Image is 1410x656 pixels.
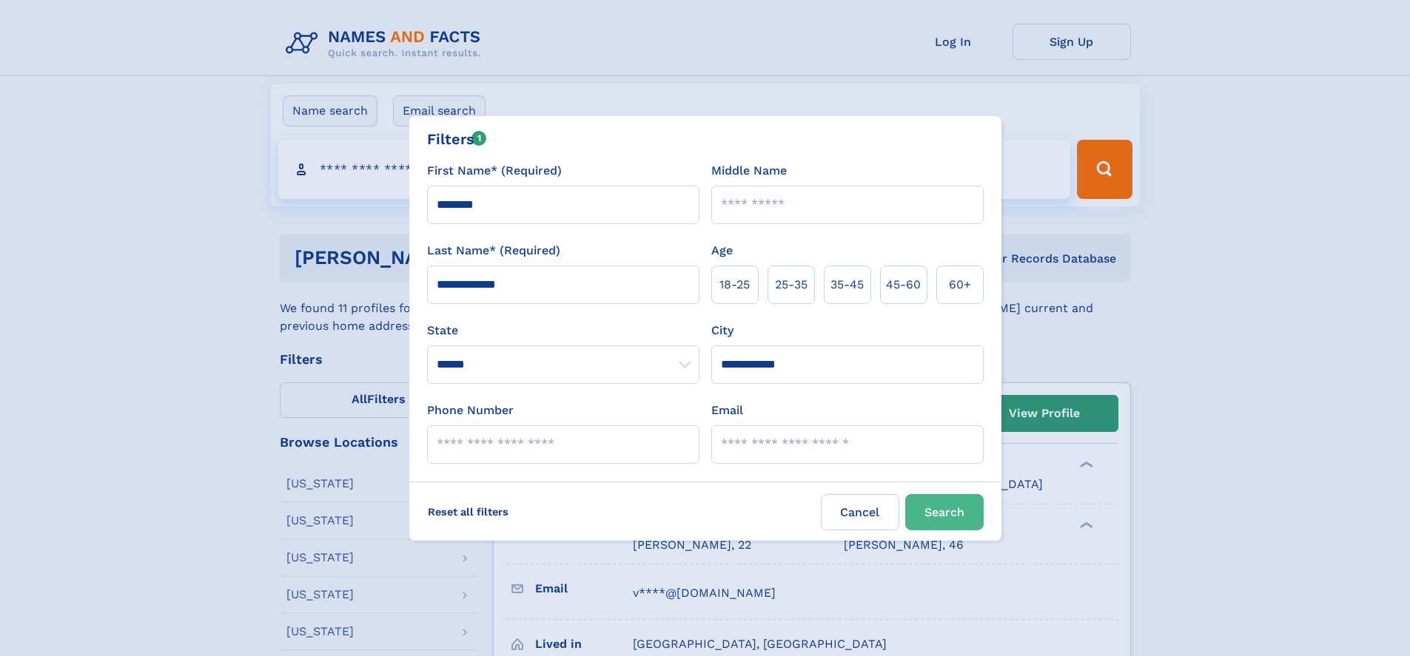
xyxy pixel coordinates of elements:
[830,276,864,294] span: 35‑45
[711,242,733,260] label: Age
[427,322,699,339] label: State
[427,402,514,419] label: Phone Number
[905,494,984,530] button: Search
[821,494,899,530] label: Cancel
[886,276,921,294] span: 45‑60
[711,162,787,180] label: Middle Name
[719,276,750,294] span: 18‑25
[711,322,733,339] label: City
[775,276,808,294] span: 25‑35
[427,162,562,180] label: First Name* (Required)
[418,494,518,530] label: Reset all filters
[427,242,560,260] label: Last Name* (Required)
[427,128,487,150] div: Filters
[949,276,971,294] span: 60+
[711,402,743,419] label: Email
